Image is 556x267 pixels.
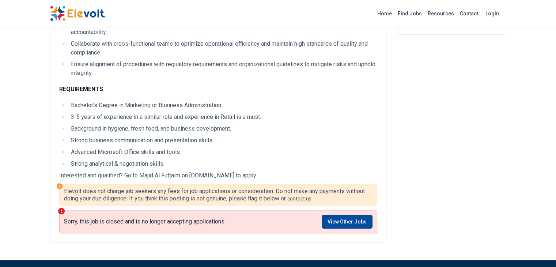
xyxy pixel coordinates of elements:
a: Resources [425,8,457,19]
li: Bachelor’s Degree in Marketing or Business Administration. [69,101,377,110]
img: Elevolt [50,6,105,21]
li: Background in hygiene, fresh food, and business development. [69,124,377,133]
a: View Other Jobs [322,215,372,229]
li: Strong business communication and presentation skills. [69,136,377,145]
li: 3-5 years of experience in a similar role and experience in Retail is a must. [69,113,377,121]
a: Contact [457,8,481,19]
li: Establish robust record-keeping procedures to facilitate audit trails and ensure organizational t... [69,19,377,37]
a: Home [374,8,395,19]
p: Elevolt does not charge job seekers any fees for job applications or consideration. Do not make a... [64,188,372,202]
p: Interested and qualified? Go to Majid Al Futtaim on [DOMAIN_NAME] to apply [59,171,377,180]
a: Find Jobs [395,8,425,19]
a: Login [481,6,503,21]
li: Ensure alignment of procedures with regulatory requirements and organizational guidelines to miti... [69,60,377,78]
li: Collaborate with cross-functional teams to optimize operational efficiency and maintain high stan... [69,40,377,57]
iframe: Advertisement [398,44,528,146]
li: Strong analytical & negotiation skills. [69,159,377,168]
li: Advanced Microsoft Office skills and tools. [69,148,377,157]
a: contact us [287,196,311,202]
p: Sorry, this job is closed and is no longer accepting applications. [64,218,226,225]
strong: REQUIREMENTS [59,86,103,93]
iframe: Chat Widget [519,232,556,267]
